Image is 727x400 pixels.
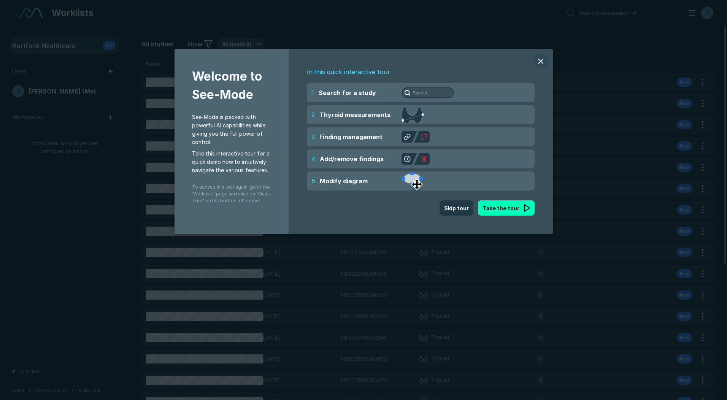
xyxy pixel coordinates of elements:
span: 2 [311,110,315,119]
div: modal [175,49,553,234]
span: Search for a study [319,88,376,97]
span: 1 [311,88,314,97]
span: In this quick interactive tour [307,67,535,79]
span: See-Mode is packed with powerful AI capabilities while giving you the full power of control. [192,113,271,146]
span: 4 [311,154,315,163]
img: Modify diagram [402,172,423,190]
span: Thyroid measurements [319,110,390,119]
span: Modify diagram [320,176,368,186]
img: Search for a study [402,87,454,98]
img: Thyroid measurements [402,106,424,123]
span: Finding management [319,132,383,141]
img: Add/remove findings [402,153,430,165]
span: Take this interactive tour for a quick demo how to intuitively navigate the various features. [192,149,271,175]
button: Skip tour [440,200,473,216]
span: 3 [311,132,315,141]
span: 5 [311,176,315,186]
span: Add/remove findings [320,154,384,163]
span: To access this tour again, go to the ‘Worklists’ page and click on “Quick Tour” on the bottom lef... [192,178,271,204]
button: Take the tour [478,200,535,216]
span: Welcome to See-Mode [192,67,271,113]
img: Finding management [402,131,430,143]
